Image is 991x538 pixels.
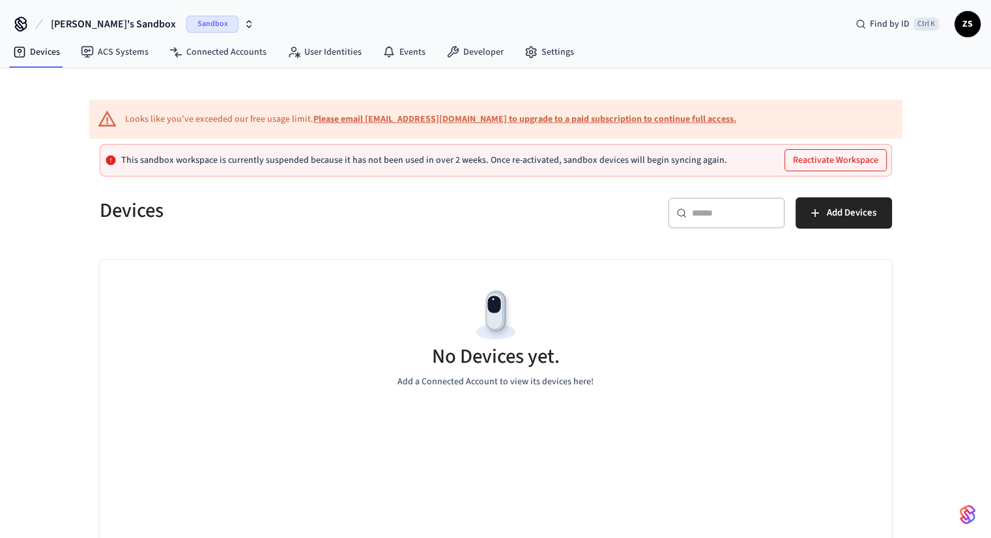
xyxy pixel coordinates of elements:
[277,40,372,64] a: User Identities
[436,40,514,64] a: Developer
[827,205,876,221] span: Add Devices
[121,155,727,165] p: This sandbox workspace is currently suspended because it has not been used in over 2 weeks. Once ...
[845,12,949,36] div: Find by IDCtrl K
[870,18,910,31] span: Find by ID
[785,150,886,171] button: Reactivate Workspace
[100,197,488,224] h5: Devices
[372,40,436,64] a: Events
[796,197,892,229] button: Add Devices
[313,113,736,126] a: Please email [EMAIL_ADDRESS][DOMAIN_NAME] to upgrade to a paid subscription to continue full access.
[955,11,981,37] button: ZS
[432,343,560,370] h5: No Devices yet.
[186,16,238,33] span: Sandbox
[70,40,159,64] a: ACS Systems
[514,40,584,64] a: Settings
[960,504,975,525] img: SeamLogoGradient.69752ec5.svg
[3,40,70,64] a: Devices
[913,18,939,31] span: Ctrl K
[397,375,594,389] p: Add a Connected Account to view its devices here!
[51,16,176,32] span: [PERSON_NAME]'s Sandbox
[125,113,736,126] div: Looks like you've exceeded our free usage limit.
[956,12,979,36] span: ZS
[467,286,525,345] img: Devices Empty State
[159,40,277,64] a: Connected Accounts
